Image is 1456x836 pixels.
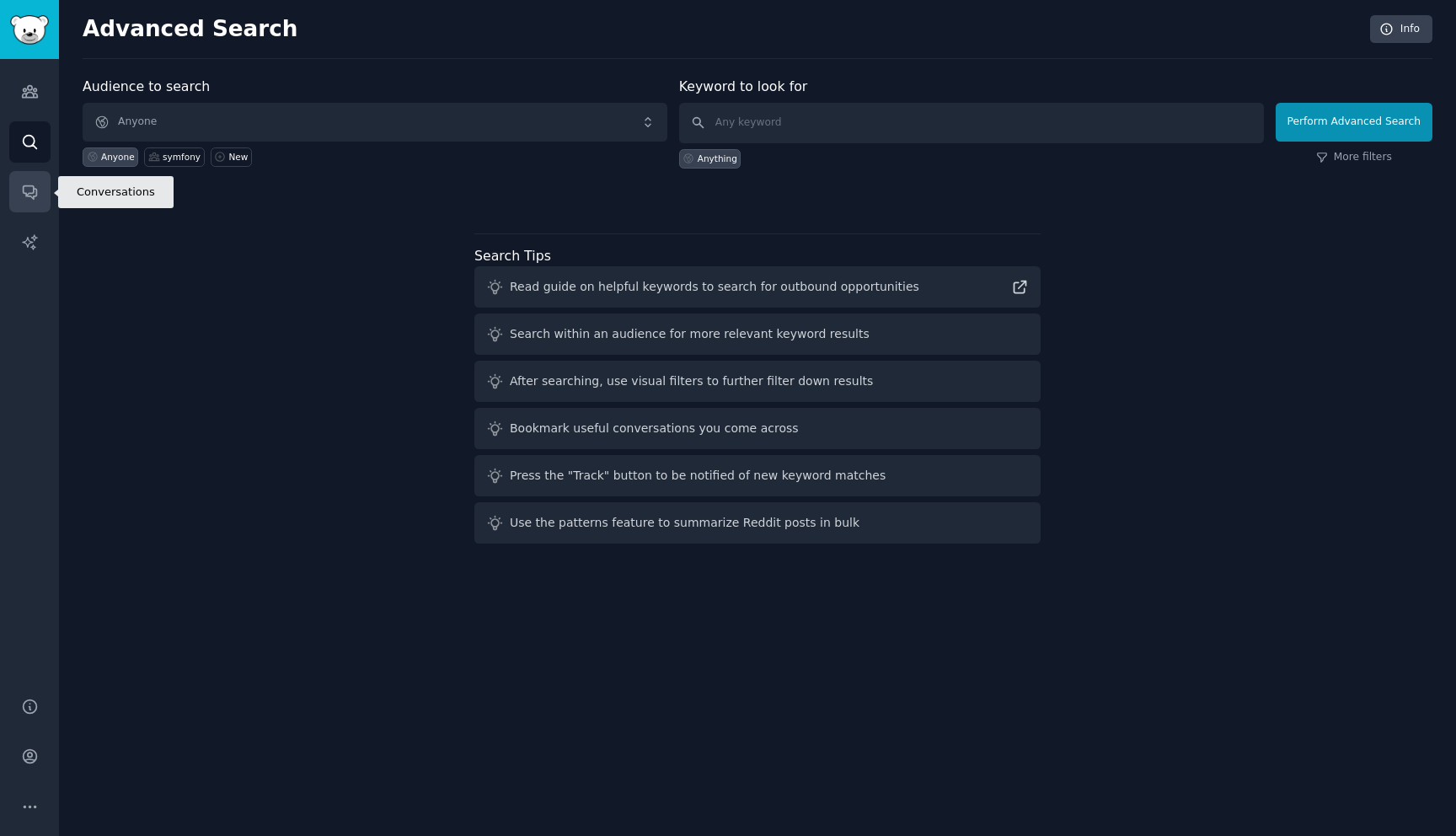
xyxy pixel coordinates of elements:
[1276,103,1432,142] button: Perform Advanced Search
[229,151,249,163] div: New
[101,151,135,163] div: Anyone
[510,278,919,296] div: Read guide on helpful keywords to search for outbound opportunities
[679,78,808,94] label: Keyword to look for
[1316,150,1392,165] a: More filters
[510,514,859,532] div: Use the patterns feature to summarize Reddit posts in bulk
[510,372,873,390] div: After searching, use visual filters to further filter down results
[474,248,551,264] label: Search Tips
[211,147,252,167] a: New
[83,103,667,142] button: Anyone
[510,420,799,437] div: Bookmark useful conversations you come across
[510,467,886,485] div: Press the "Track" button to be notified of new keyword matches
[679,103,1264,143] input: Any keyword
[510,325,870,343] div: Search within an audience for more relevant keyword results
[163,151,201,163] div: symfony
[83,16,1361,43] h2: Advanced Search
[83,78,210,94] label: Audience to search
[698,153,737,164] div: Anything
[1370,15,1432,44] a: Info
[10,15,49,45] img: GummySearch logo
